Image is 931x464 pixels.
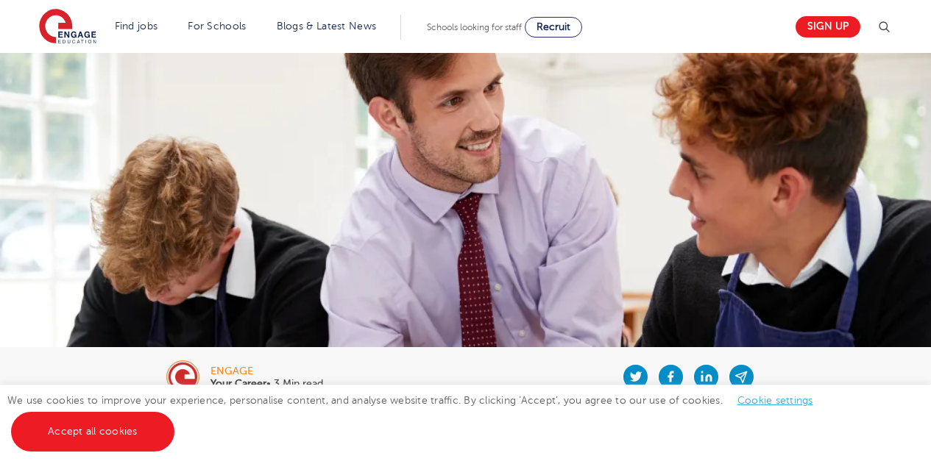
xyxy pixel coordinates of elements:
span: Schools looking for staff [427,22,522,32]
b: Your Career [210,378,266,389]
a: Recruit [525,17,582,38]
span: We use cookies to improve your experience, personalise content, and analyse website traffic. By c... [7,395,828,437]
p: • 3 Min read [210,379,323,389]
span: Recruit [537,21,570,32]
a: Accept all cookies [11,412,174,451]
a: Cookie settings [737,395,813,406]
a: Find jobs [115,21,158,32]
a: Sign up [796,16,860,38]
a: Blogs & Latest News [277,21,377,32]
img: Engage Education [39,9,96,46]
div: engage [210,366,323,376]
a: For Schools [188,21,246,32]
